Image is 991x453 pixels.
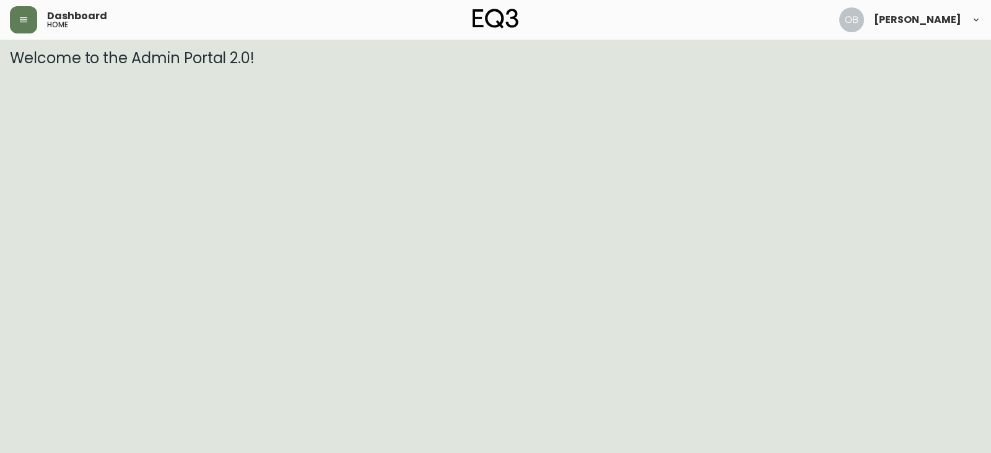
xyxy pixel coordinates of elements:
span: Dashboard [47,11,107,21]
h5: home [47,21,68,29]
img: logo [473,9,518,29]
img: 8e0065c524da89c5c924d5ed86cfe468 [839,7,864,32]
h3: Welcome to the Admin Portal 2.0! [10,50,981,67]
span: [PERSON_NAME] [874,15,961,25]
